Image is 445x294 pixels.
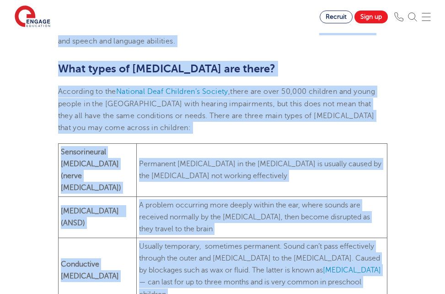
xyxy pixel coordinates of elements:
[422,12,431,22] img: Mobile Menu
[58,87,116,96] span: According to the
[139,242,380,275] span: Usually temporary, sometimes permanent. Sound can’t pass effectively through the outer and [MEDIC...
[61,260,119,280] b: Conductive [MEDICAL_DATA]
[58,87,375,120] span: there are over 50,000 children and young people in the [GEOGRAPHIC_DATA] with hearing impairments...
[354,11,388,23] a: Sign up
[116,87,228,96] a: National Deaf Children’s Society
[408,12,417,22] img: Search
[323,266,381,274] a: [MEDICAL_DATA]
[15,5,50,28] img: Engage Education
[326,13,347,20] span: Recruit
[61,148,121,192] b: Sensorineural [MEDICAL_DATA] (nerve [MEDICAL_DATA])
[58,112,375,132] span: There are three main types of [MEDICAL_DATA] that you may come across in children:
[139,160,381,180] span: Permanent [MEDICAL_DATA] in the [MEDICAL_DATA] is usually caused by the [MEDICAL_DATA] not workin...
[58,62,275,75] span: What types of [MEDICAL_DATA] are there?
[61,207,124,227] b: [MEDICAL_DATA] (ANSD)
[394,12,403,22] img: Phone
[139,201,370,234] span: A problem occurring more deeply within the ear, where sounds are received normally by the [MEDICA...
[320,11,353,23] a: Recruit
[58,86,387,134] p: ,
